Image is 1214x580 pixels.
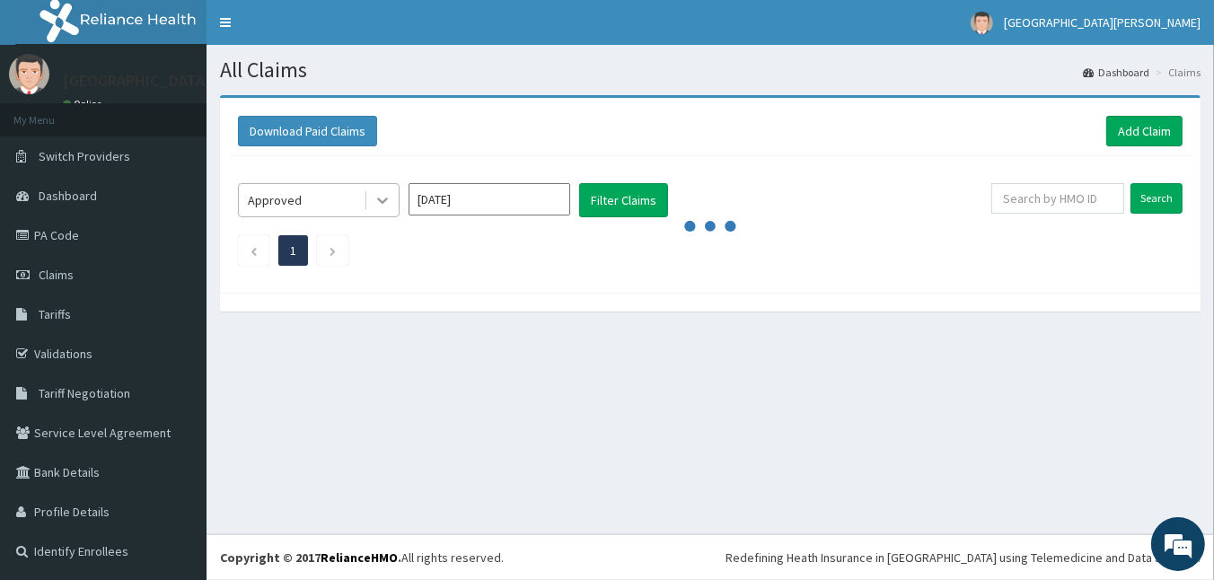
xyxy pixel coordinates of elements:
strong: Copyright © 2017 . [220,549,401,566]
svg: audio-loading [683,199,737,253]
div: Approved [248,191,302,209]
input: Select Month and Year [409,183,570,215]
a: Online [63,98,106,110]
span: Tariffs [39,306,71,322]
h1: All Claims [220,58,1201,82]
footer: All rights reserved. [207,534,1214,580]
li: Claims [1151,65,1201,80]
button: Filter Claims [579,183,668,217]
p: [GEOGRAPHIC_DATA][PERSON_NAME] [63,73,329,89]
span: [GEOGRAPHIC_DATA][PERSON_NAME] [1004,14,1201,31]
a: Next page [329,242,337,259]
div: Chat with us now [93,101,302,124]
a: Page 1 is your current page [290,242,296,259]
span: Claims [39,267,74,283]
input: Search by HMO ID [991,183,1124,214]
a: Previous page [250,242,258,259]
img: User Image [971,12,993,34]
div: Redefining Heath Insurance in [GEOGRAPHIC_DATA] using Telemedicine and Data Science! [726,549,1201,567]
a: Dashboard [1083,65,1149,80]
a: RelianceHMO [321,549,398,566]
span: We're online! [104,175,248,356]
img: User Image [9,54,49,94]
div: Minimize live chat window [295,9,338,52]
a: Add Claim [1106,116,1183,146]
textarea: Type your message and hit 'Enter' [9,388,342,451]
span: Tariff Negotiation [39,385,130,401]
span: Switch Providers [39,148,130,164]
input: Search [1130,183,1183,214]
button: Download Paid Claims [238,116,377,146]
span: Dashboard [39,188,97,204]
img: d_794563401_company_1708531726252_794563401 [33,90,73,135]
